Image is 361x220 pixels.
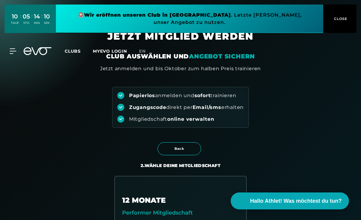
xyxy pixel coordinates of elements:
span: Hallo Athlet! Was möchtest du tun? [250,197,342,205]
span: Back [163,146,195,151]
div: STD [23,21,30,25]
button: CLOSE [323,5,356,33]
strong: Zugangscode [129,104,166,110]
div: 10 [44,12,50,21]
div: anmelden und trainieren [129,92,236,99]
span: CLOSE [333,16,347,21]
span: en [139,48,146,54]
div: : [31,13,32,29]
div: : [41,13,42,29]
div: SEK [44,21,50,25]
strong: Email/sms [193,104,221,110]
button: Hallo Athlet! Was möchtest du tun? [231,192,349,209]
div: TAGE [11,21,19,25]
strong: sofort [194,93,211,98]
div: Jetzt anmelden und bis Oktober zum halben Preis trainieren [100,65,261,72]
strong: Papierlos [129,93,155,98]
a: en [139,48,153,55]
div: 2. Wähle deine Mitgliedschaft [141,163,220,169]
a: Back [158,143,203,148]
div: 14 [34,12,40,21]
span: Clubs [65,48,81,54]
div: 05 [23,12,30,21]
div: 10 [11,12,19,21]
a: MYEVO LOGIN [93,48,127,54]
div: : [20,13,21,29]
a: Clubs [65,48,93,54]
strong: online verwalten [167,116,214,122]
div: direkt per erhalten [129,104,244,111]
div: MIN [34,21,40,25]
div: Mitgliedschaft [129,116,214,123]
